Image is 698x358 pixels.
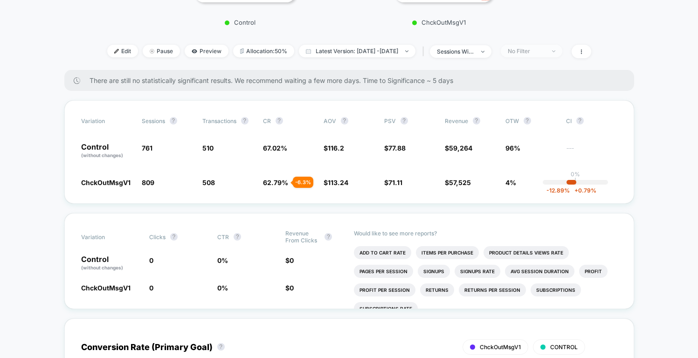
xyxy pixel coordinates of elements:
li: Signups [418,265,450,278]
div: - 6.3 % [293,177,313,188]
p: | [574,178,576,185]
p: ChckOutMsgV1 [358,19,521,26]
span: 0 [149,284,153,292]
img: end [405,50,408,52]
span: + [574,187,578,194]
li: Returns Per Session [459,283,526,296]
p: 0% [571,171,580,178]
span: 0 [290,256,294,264]
span: 510 [202,144,214,152]
img: rebalance [240,48,244,54]
li: Product Details Views Rate [484,246,569,259]
span: -12.89 % [546,187,570,194]
li: Subscriptions [531,283,581,296]
span: 0 % [217,256,228,264]
span: | [420,45,430,58]
span: 116.2 [328,144,344,152]
span: Preview [185,45,228,57]
span: 67.02 % [263,144,287,152]
span: 77.88 [388,144,406,152]
span: 4% [505,179,516,186]
span: 508 [202,179,215,186]
p: Control [81,255,140,271]
span: --- [566,145,617,159]
span: CI [566,117,617,124]
span: $ [324,144,344,152]
span: 96% [505,144,520,152]
span: 0 [290,284,294,292]
span: 809 [142,179,154,186]
span: 59,264 [449,144,472,152]
span: 0 % [217,284,228,292]
span: There are still no statistically significant results. We recommend waiting a few more days . Time... [90,76,615,84]
button: ? [401,117,408,124]
span: $ [384,144,406,152]
span: PSV [384,117,396,124]
span: 57,525 [449,179,471,186]
p: Control [81,143,132,159]
img: edit [114,49,119,54]
li: Signups Rate [455,265,500,278]
span: Revenue From Clicks [285,230,320,244]
span: Variation [81,117,132,124]
span: Allocation: 50% [233,45,294,57]
button: ? [325,233,332,241]
img: end [552,50,555,52]
span: ChckOutMsgV1 [81,179,131,186]
span: (without changes) [81,265,123,270]
span: $ [324,179,348,186]
span: 0.79 % [570,187,596,194]
span: Revenue [445,117,468,124]
li: Profit [579,265,608,278]
span: $ [384,179,402,186]
span: Latest Version: [DATE] - [DATE] [299,45,415,57]
span: CTR [217,234,229,241]
span: 71.11 [388,179,402,186]
div: sessions with impression [437,48,474,55]
span: AOV [324,117,336,124]
span: CR [263,117,271,124]
button: ? [341,117,348,124]
span: 761 [142,144,152,152]
div: No Filter [508,48,545,55]
img: end [150,49,154,54]
button: ? [473,117,480,124]
button: ? [170,117,177,124]
span: OTW [505,117,557,124]
span: Clicks [149,234,166,241]
span: Pause [143,45,180,57]
span: CONTROL [550,344,578,351]
li: Subscriptions Rate [354,302,418,315]
span: 62.79 % [263,179,288,186]
span: 113.24 [328,179,348,186]
button: ? [217,343,225,351]
li: Profit Per Session [354,283,415,296]
li: Items Per Purchase [416,246,479,259]
button: ? [524,117,531,124]
span: ChckOutMsgV1 [480,344,521,351]
li: Pages Per Session [354,265,413,278]
span: $ [445,179,471,186]
button: ? [241,117,249,124]
span: Sessions [142,117,165,124]
span: ChckOutMsgV1 [81,284,131,292]
span: $ [285,256,294,264]
button: ? [576,117,584,124]
span: $ [285,284,294,292]
li: Returns [420,283,454,296]
li: Avg Session Duration [505,265,574,278]
span: Variation [81,230,132,244]
span: Transactions [202,117,236,124]
button: ? [276,117,283,124]
span: 0 [149,256,153,264]
img: end [481,51,484,53]
span: $ [445,144,472,152]
button: ? [234,233,241,241]
p: Control [159,19,322,26]
span: Edit [107,45,138,57]
img: calendar [306,49,311,54]
span: (without changes) [81,152,123,158]
p: Would like to see more reports? [354,230,617,237]
button: ? [170,233,178,241]
li: Add To Cart Rate [354,246,411,259]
